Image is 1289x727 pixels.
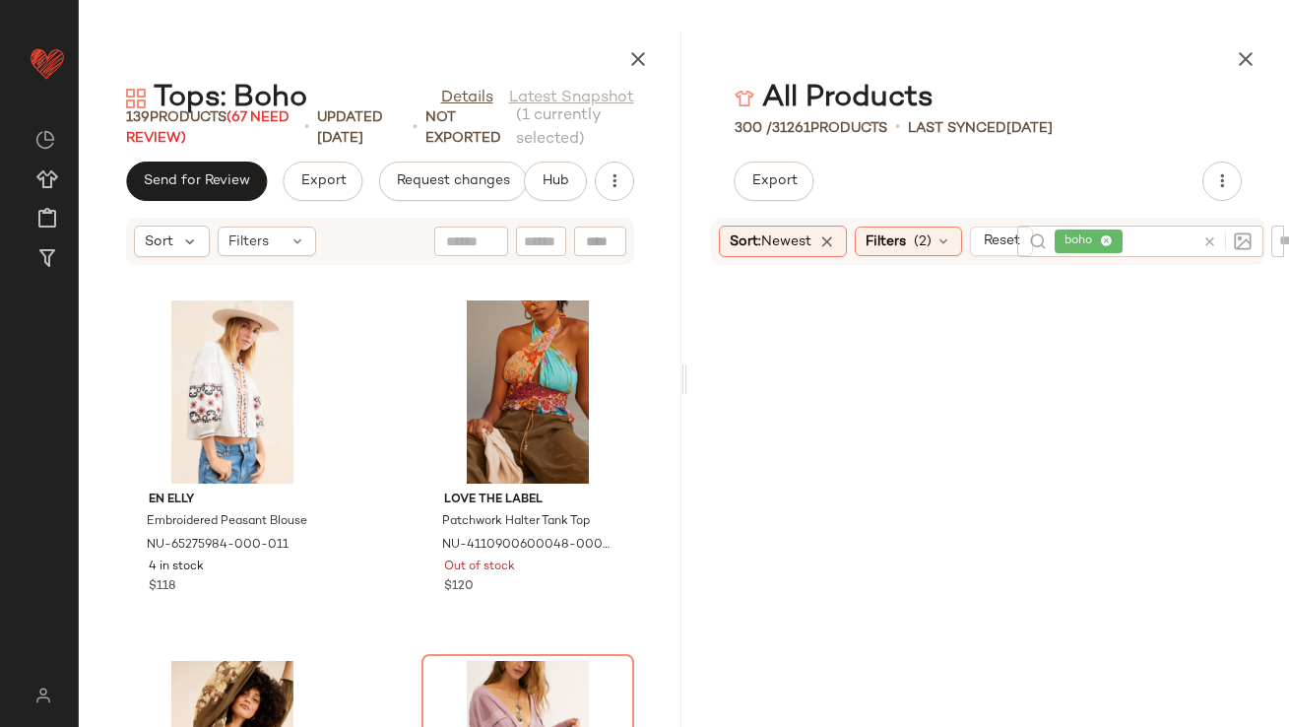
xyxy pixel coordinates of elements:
[283,162,362,201] button: Export
[735,118,887,139] div: Products
[444,559,515,576] span: Out of stock
[228,231,269,252] span: Filters
[730,231,811,252] span: Sort:
[1064,232,1101,250] span: boho
[761,234,811,249] span: Newest
[317,107,404,149] p: updated [DATE]
[133,300,332,484] img: 65275984_011_b3
[147,513,307,531] span: Embroidered Peasant Blouse
[126,79,307,118] div: Tops: Boho
[143,173,250,189] span: Send for Review
[442,537,610,555] span: NU-4110900600048-000-090
[304,116,309,140] span: •
[145,231,173,252] span: Sort
[735,121,772,136] span: 300 /
[444,578,474,596] span: $120
[444,492,612,509] span: Love The Label
[126,110,150,125] span: 139
[541,173,568,189] span: Hub
[524,162,587,201] button: Hub
[735,79,934,118] div: All Products
[126,107,296,149] div: Products
[147,537,289,555] span: NU-65275984-000-011
[866,231,906,252] span: Filters
[1006,121,1053,136] span: [DATE]
[149,492,316,509] span: En Elly
[895,116,900,140] span: •
[28,43,67,83] img: heart_red.DM2ytmEG.svg
[772,121,810,136] span: 31261
[149,559,204,576] span: 4 in stock
[970,227,1033,256] button: Reset
[983,233,1020,249] span: Reset
[441,87,493,110] a: Details
[442,513,590,531] span: Patchwork Halter Tank Top
[1029,232,1047,250] img: svg%3e
[379,162,527,201] button: Request changes
[428,300,627,484] img: 4110900600048_090_b
[735,89,754,108] img: svg%3e
[396,173,510,189] span: Request changes
[425,107,508,149] p: Not Exported
[299,173,346,189] span: Export
[126,162,267,201] button: Send for Review
[24,688,62,703] img: svg%3e
[149,578,175,596] span: $118
[413,116,418,140] span: •
[126,89,146,108] img: svg%3e
[735,162,814,201] button: Export
[908,118,1053,139] p: Last synced
[751,173,798,189] span: Export
[914,231,932,252] span: (2)
[516,104,634,152] span: (1 currently selected)
[35,130,55,150] img: svg%3e
[1234,232,1252,250] img: svg%3e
